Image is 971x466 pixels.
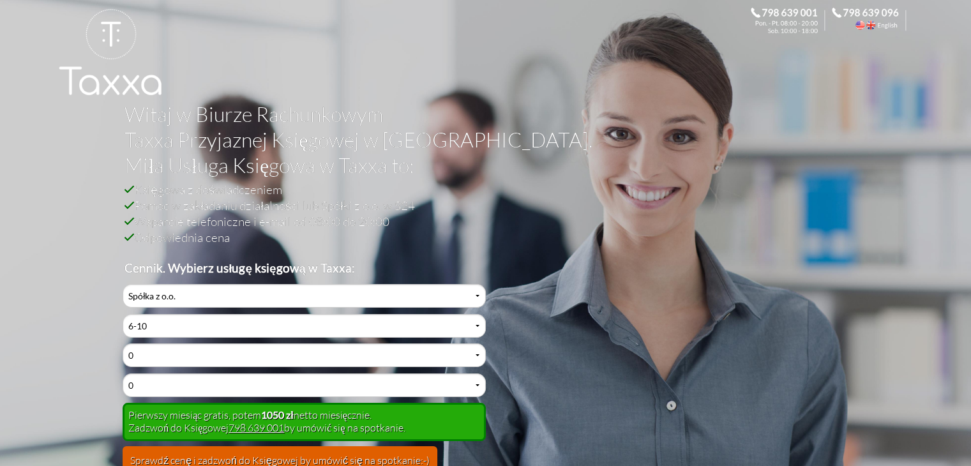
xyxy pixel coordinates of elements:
[751,8,832,33] div: Zadzwoń do Księgowej. 798 639 001
[124,260,355,275] b: Cennik. Wybierz usługę księgową w Taxxa:
[124,181,836,276] h2: Księgowa z doświadczeniem Pomoc w zakładaniu działalności lub Spółki z o.o. w S24 Wsparcie telefo...
[261,409,293,421] b: 1050 zł
[229,421,284,434] a: 798 639 001
[124,101,836,181] h1: Witaj w Biurze Rachunkowym Taxxa Przyjaznej Księgowej w [GEOGRAPHIC_DATA]. Miła Usługa Księgowa w...
[832,8,913,33] div: Call the Accountant. 798 639 096
[123,403,485,441] div: Pierwszy miesiąc gratis, potem netto miesięcznie. Zadzwoń do Księgowej by umówić się na spotkanie.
